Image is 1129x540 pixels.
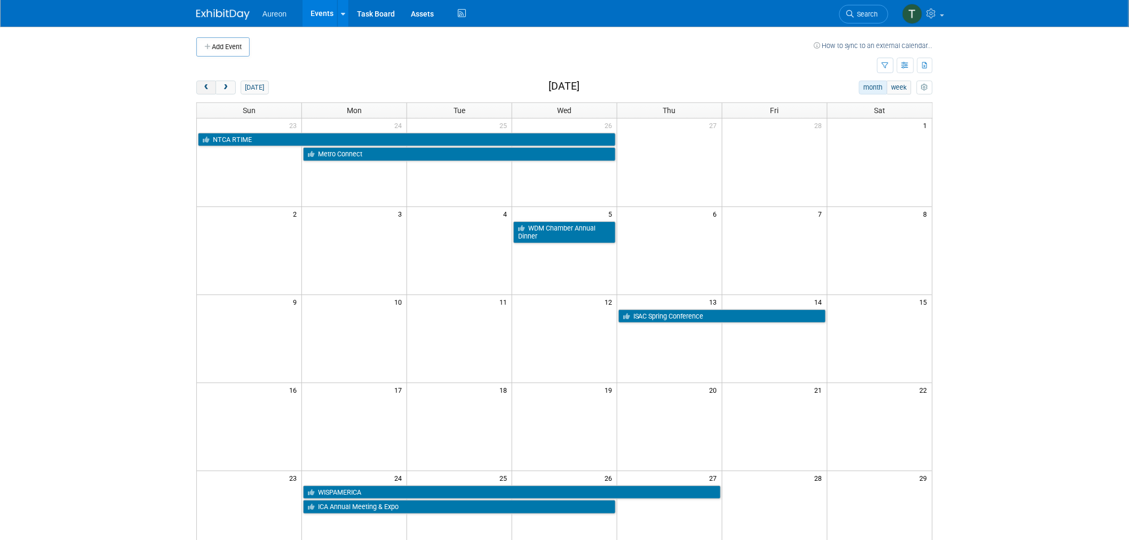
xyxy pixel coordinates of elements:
[919,295,932,308] span: 15
[874,106,885,115] span: Sat
[817,207,827,220] span: 7
[859,81,887,94] button: month
[454,106,465,115] span: Tue
[288,118,301,132] span: 23
[292,295,301,308] span: 9
[303,147,616,161] a: Metro Connect
[921,84,928,91] i: Personalize Calendar
[502,207,512,220] span: 4
[814,471,827,485] span: 28
[557,106,571,115] span: Wed
[196,9,250,20] img: ExhibitDay
[814,118,827,132] span: 28
[603,295,617,308] span: 12
[917,81,933,94] button: myCustomButton
[603,118,617,132] span: 26
[770,106,779,115] span: Fri
[902,4,923,24] img: Tina Schaffner
[603,471,617,485] span: 26
[854,10,878,18] span: Search
[498,471,512,485] span: 25
[814,42,933,50] a: How to sync to an external calendar...
[919,383,932,396] span: 22
[814,383,827,396] span: 21
[303,486,720,499] a: WISPAMERICA
[288,471,301,485] span: 23
[498,383,512,396] span: 18
[709,118,722,132] span: 27
[548,81,579,92] h2: [DATE]
[263,10,287,18] span: Aureon
[393,295,407,308] span: 10
[607,207,617,220] span: 5
[498,295,512,308] span: 11
[292,207,301,220] span: 2
[919,471,932,485] span: 29
[814,295,827,308] span: 14
[887,81,911,94] button: week
[603,383,617,396] span: 19
[498,118,512,132] span: 25
[198,133,616,147] a: NTCA RTIME
[712,207,722,220] span: 6
[709,295,722,308] span: 13
[288,383,301,396] span: 16
[663,106,676,115] span: Thu
[709,471,722,485] span: 27
[397,207,407,220] span: 3
[393,471,407,485] span: 24
[393,118,407,132] span: 24
[243,106,256,115] span: Sun
[839,5,888,23] a: Search
[393,383,407,396] span: 17
[513,221,616,243] a: WDM Chamber Annual Dinner
[303,500,616,514] a: ICA Annual Meeting & Expo
[196,81,216,94] button: prev
[216,81,235,94] button: next
[241,81,269,94] button: [DATE]
[618,309,826,323] a: ISAC Spring Conference
[196,37,250,57] button: Add Event
[709,383,722,396] span: 20
[347,106,362,115] span: Mon
[923,207,932,220] span: 8
[923,118,932,132] span: 1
